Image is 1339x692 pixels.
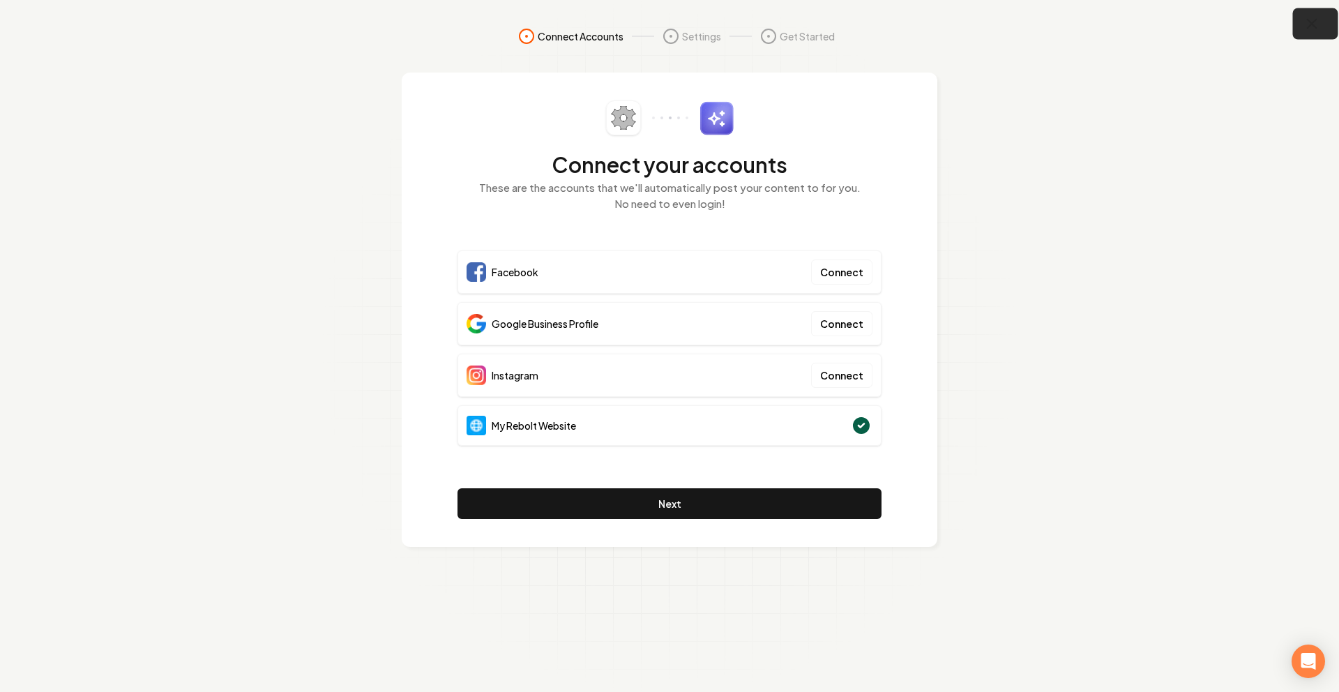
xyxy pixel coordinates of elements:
img: Instagram [467,366,486,385]
img: connector-dots.svg [652,116,688,119]
span: Facebook [492,265,538,279]
button: Connect [811,259,872,285]
span: Google Business Profile [492,317,598,331]
button: Connect [811,311,872,336]
button: Connect [811,363,872,388]
span: Get Started [780,29,835,43]
span: Instagram [492,368,538,382]
div: Open Intercom Messenger [1292,645,1325,678]
button: Next [457,488,882,519]
img: Facebook [467,262,486,282]
p: These are the accounts that we'll automatically post your content to for you. No need to even login! [457,180,882,211]
span: Connect Accounts [538,29,623,43]
span: My Rebolt Website [492,419,576,433]
span: Settings [682,29,721,43]
img: Google [467,314,486,333]
h2: Connect your accounts [457,152,882,177]
img: Website [467,416,486,435]
img: sparkles.svg [699,101,734,135]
